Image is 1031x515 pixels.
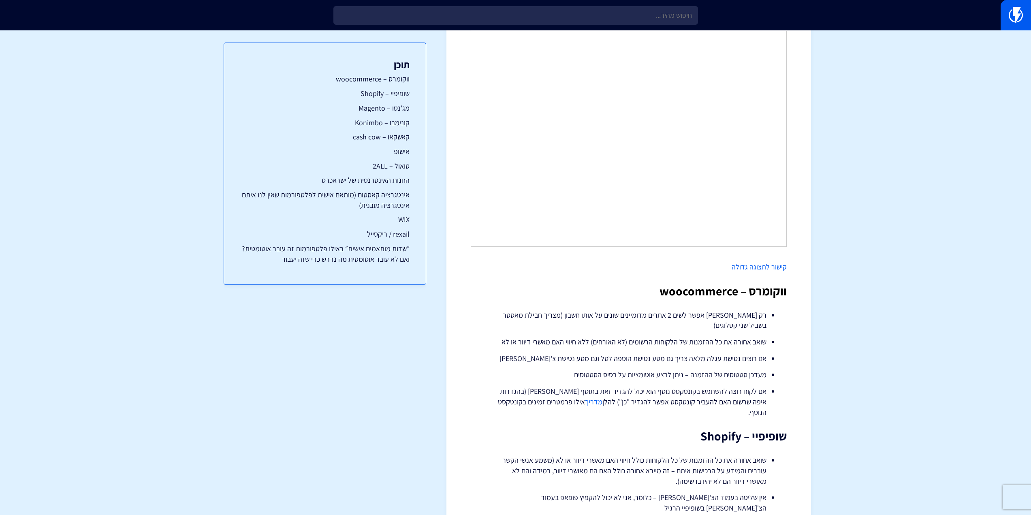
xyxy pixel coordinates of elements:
[491,370,766,380] li: מעדכן סטטוסים של ההזמנה – ניתן לבצע אוטומציות על בסיס הסטטוסים
[491,492,766,513] li: אין שליטה בעמוד הצ'[PERSON_NAME] – כלומר, אני לא יכול להקפיץ פופאפ בעמוד הצ'[PERSON_NAME] בשופיפי...
[240,161,410,171] a: טואול – 2ALL
[333,6,698,25] input: חיפוש מהיר...
[240,74,410,84] a: ווקומרס – woocommerce
[585,397,602,406] a: מדריך
[240,190,410,210] a: אינטגרציה קאסטום (מותאם אישית לפלטפורמות שאין לנו איתם אינטגרציה מובנית)
[240,146,410,157] a: אישופ
[491,455,766,486] li: שואב אחורה את כל ההזמנות של כל הלקוחות כולל חיווי האם מאשרי דיוור או לא (משמע אנשי הקשר עוברים וה...
[240,244,410,264] a: ״שדות מותאמים אישית״ באילו פלטפורמות זה עובר אוטומטית? ואם לא עובר אוטומטית מה נדרש כדי שזה יעבור
[660,283,787,299] span: ווקומרס – woocommerce
[240,103,410,113] a: מג'נטו – Magento
[240,229,410,239] a: rexail / ריקסייל
[240,214,410,225] a: WIX
[240,59,410,70] h3: תוכן
[491,310,766,331] li: רק [PERSON_NAME] אפשר לשים 2 אתרים מדומיינים שונים על אותו חשבון (מצריך חבילת מאסטר בשביל שני קטל...
[240,132,410,142] a: קאשקאו – cash cow
[240,118,410,128] a: קונימבו – Konimbo
[471,430,787,443] h2: שופיפיי – Shopify
[240,175,410,186] a: החנות האינטרנטית של ישראכרט
[491,337,766,347] li: שואב אחורה את כל ההזמנות של הלקוחות הרשומים (לא האורחים) ללא חיווי האם מאשרי דיוור או לא
[240,88,410,99] a: שופיפיי – Shopify
[732,262,787,271] a: קישור לתצוגה גדולה
[491,353,766,364] li: אם רוצים נטישת עגלה מלאה צריך גם מסע נטישת הוספה לסל וגם מסע נטישת צ'[PERSON_NAME]
[491,386,766,417] li: אם לקוח רוצה להשתמש בקונטקסט נוסף הוא יכול להגדיר זאת בתוסף [PERSON_NAME] (בהגדרות איפה שרשום האם...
